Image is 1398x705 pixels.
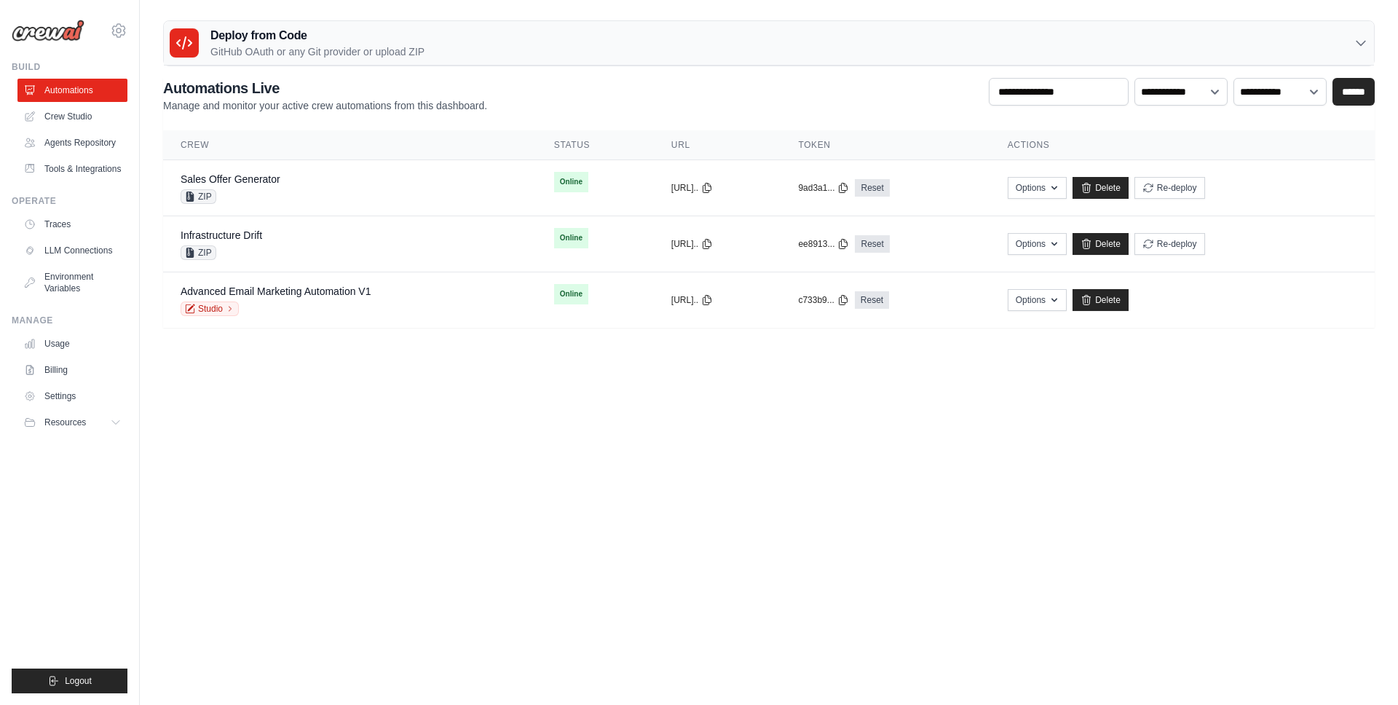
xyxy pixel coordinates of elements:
[65,675,92,687] span: Logout
[1008,289,1067,311] button: Options
[17,411,127,434] button: Resources
[181,229,262,241] a: Infrastructure Drift
[1134,177,1205,199] button: Re-deploy
[990,130,1375,160] th: Actions
[855,291,889,309] a: Reset
[163,78,487,98] h2: Automations Live
[1073,289,1129,311] a: Delete
[163,130,537,160] th: Crew
[17,79,127,102] a: Automations
[554,172,588,192] span: Online
[210,44,424,59] p: GitHub OAuth or any Git provider or upload ZIP
[1134,233,1205,255] button: Re-deploy
[554,228,588,248] span: Online
[17,157,127,181] a: Tools & Integrations
[17,105,127,128] a: Crew Studio
[855,179,889,197] a: Reset
[163,98,487,113] p: Manage and monitor your active crew automations from this dashboard.
[1073,233,1129,255] a: Delete
[181,189,216,204] span: ZIP
[1008,233,1067,255] button: Options
[181,245,216,260] span: ZIP
[12,195,127,207] div: Operate
[44,417,86,428] span: Resources
[798,238,849,250] button: ee8913...
[798,294,848,306] button: c733b9...
[181,302,239,316] a: Studio
[12,61,127,73] div: Build
[210,27,424,44] h3: Deploy from Code
[17,131,127,154] a: Agents Repository
[554,284,588,304] span: Online
[855,235,889,253] a: Reset
[1073,177,1129,199] a: Delete
[17,385,127,408] a: Settings
[17,265,127,300] a: Environment Variables
[654,130,781,160] th: URL
[781,130,990,160] th: Token
[17,358,127,382] a: Billing
[1008,177,1067,199] button: Options
[798,182,849,194] button: 9ad3a1...
[12,20,84,42] img: Logo
[17,332,127,355] a: Usage
[17,239,127,262] a: LLM Connections
[181,285,371,297] a: Advanced Email Marketing Automation V1
[17,213,127,236] a: Traces
[12,669,127,693] button: Logout
[12,315,127,326] div: Manage
[181,173,280,185] a: Sales Offer Generator
[537,130,654,160] th: Status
